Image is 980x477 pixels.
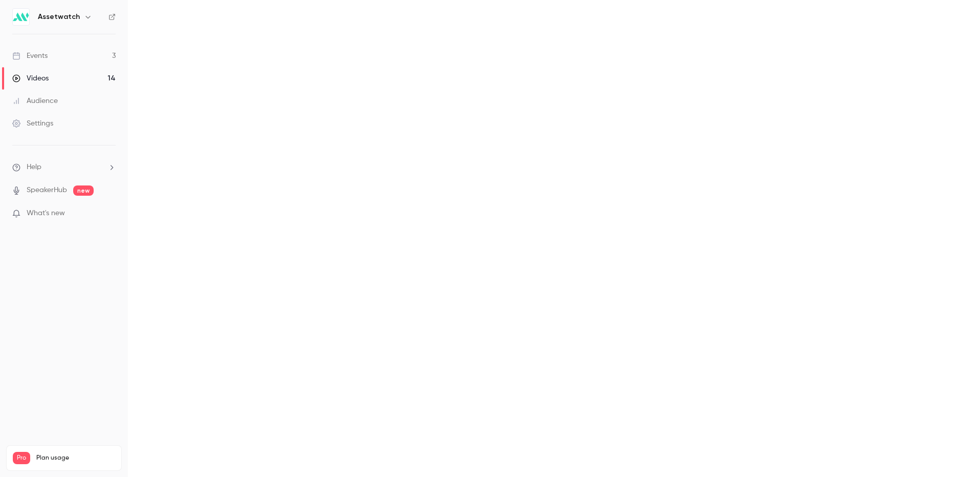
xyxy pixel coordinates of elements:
[103,209,116,218] iframe: Noticeable Trigger
[27,185,67,196] a: SpeakerHub
[12,51,48,61] div: Events
[27,208,65,219] span: What's new
[38,12,80,22] h6: Assetwatch
[12,118,53,129] div: Settings
[13,9,29,25] img: Assetwatch
[36,454,115,462] span: Plan usage
[12,162,116,173] li: help-dropdown-opener
[73,185,94,196] span: new
[12,96,58,106] div: Audience
[13,452,30,464] span: Pro
[27,162,41,173] span: Help
[12,73,49,84] div: Videos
